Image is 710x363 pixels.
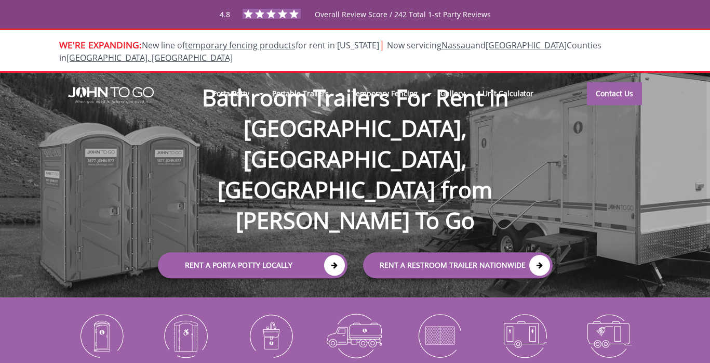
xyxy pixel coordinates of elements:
[148,49,563,236] h1: Bathroom Trailers For Rent in [GEOGRAPHIC_DATA], [GEOGRAPHIC_DATA], [GEOGRAPHIC_DATA] from [PERSO...
[158,253,347,279] a: Rent a Porta Potty Locally
[343,82,426,105] a: Temporary Fencing
[379,37,385,51] span: |
[67,308,136,362] img: Portable-Toilets-icon_N.png
[59,38,142,51] span: WE'RE EXPANDING:
[263,82,338,105] a: Portable Trailers
[405,308,474,362] img: Temporary-Fencing-cion_N.png
[432,82,473,105] a: Gallery
[587,82,642,105] a: Contact Us
[220,9,230,19] span: 4.8
[68,87,154,103] img: JOHN to go
[574,308,644,362] img: Shower-Trailers-icon_N.png
[204,82,258,105] a: Porta Potty
[490,308,559,362] img: Restroom-Trailers-icon_N.png
[151,308,220,362] img: ADA-Accessible-Units-icon_N.png
[315,9,491,40] span: Overall Review Score / 242 Total 1-st Party Reviews
[66,52,233,63] a: [GEOGRAPHIC_DATA], [GEOGRAPHIC_DATA]
[668,321,710,363] button: Live Chat
[236,308,305,362] img: Portable-Sinks-icon_N.png
[474,82,543,105] a: Unit Calculator
[320,308,390,362] img: Waste-Services-icon_N.png
[363,253,553,279] a: rent a RESTROOM TRAILER Nationwide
